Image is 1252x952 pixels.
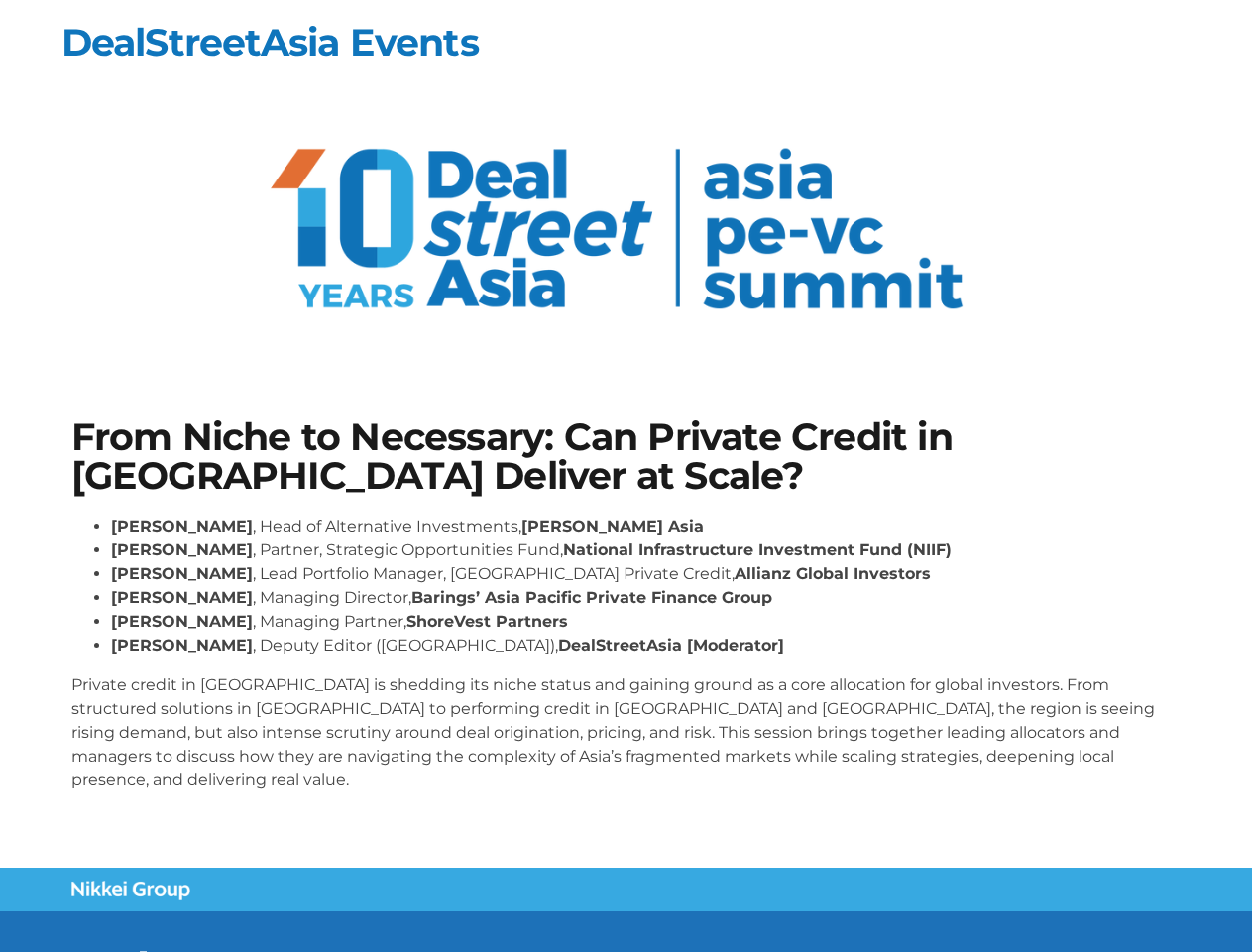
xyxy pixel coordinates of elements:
[111,538,1182,562] li: , Partner, Strategic Opportunities Fund,
[111,515,1182,538] li: , Head of Alternative Investments,
[111,540,253,559] strong: [PERSON_NAME]
[111,636,253,654] strong: [PERSON_NAME]
[71,881,190,900] img: Nikkei Group
[111,588,253,607] strong: [PERSON_NAME]
[71,418,1182,495] h1: From Niche to Necessary: Can Private Credit in [GEOGRAPHIC_DATA] Deliver at Scale?
[406,612,568,631] strong: ShoreVest Partners
[735,564,931,583] strong: Allianz Global Investors
[111,562,1182,586] li: , Lead Portfolio Manager, [GEOGRAPHIC_DATA] Private Credit,
[61,19,479,65] a: DealStreetAsia Events
[521,517,704,535] strong: [PERSON_NAME] Asia
[111,610,1182,634] li: , Managing Partner,
[411,588,772,607] strong: Barings’ Asia Pacific Private Finance Group
[563,540,952,559] strong: National Infrastructure Investment Fund (NIIF)
[111,517,253,535] strong: [PERSON_NAME]
[558,636,784,654] strong: DealStreetAsia [Moderator]
[111,564,253,583] strong: [PERSON_NAME]
[71,673,1182,792] p: Private credit in [GEOGRAPHIC_DATA] is shedding its niche status and gaining ground as a core all...
[111,586,1182,610] li: , Managing Director,
[111,634,1182,657] li: , Deputy Editor ([GEOGRAPHIC_DATA]),
[111,612,253,631] strong: [PERSON_NAME]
